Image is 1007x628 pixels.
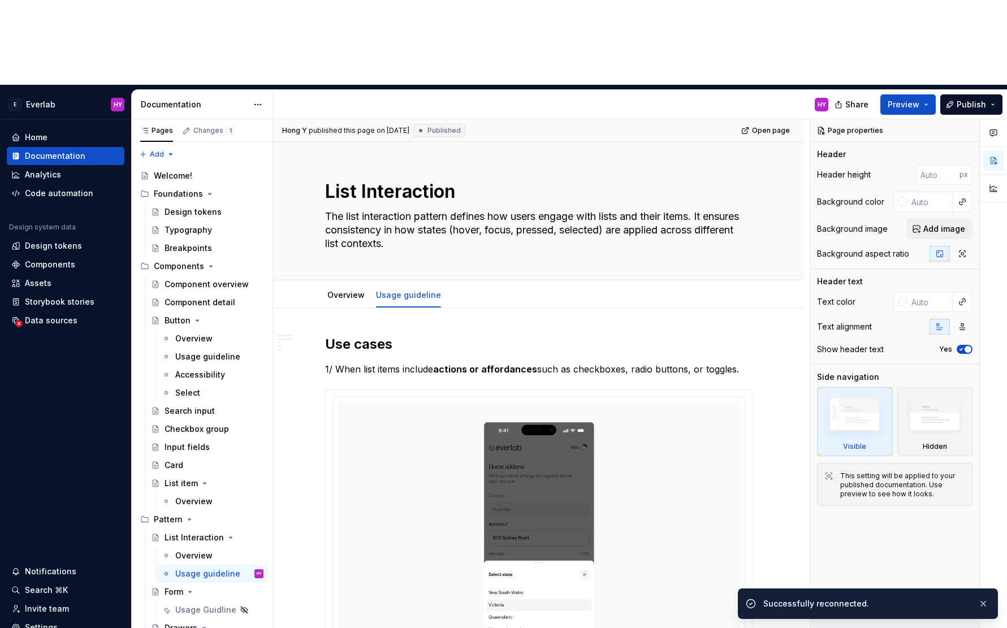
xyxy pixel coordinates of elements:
a: Select [157,384,268,402]
div: Assets [25,278,51,289]
button: Share [829,94,876,115]
div: Pages [140,126,173,135]
a: Form [146,583,268,601]
div: Breakpoints [165,242,212,254]
span: Add image [923,223,965,235]
a: Breakpoints [146,239,268,257]
button: EEverlabHY [2,92,129,116]
div: Visible [817,387,893,456]
div: Checkbox group [165,423,229,435]
div: Background image [817,223,888,235]
div: Components [136,257,268,275]
div: Successfully reconnected. [763,598,969,609]
div: Components [154,261,204,272]
a: Home [7,128,124,146]
button: Search ⌘K [7,581,124,599]
textarea: The list interaction pattern defines how users engage with lists and their items. It ensures cons... [323,207,750,253]
div: Storybook stories [25,296,94,307]
div: Side navigation [817,371,879,383]
p: px [960,170,968,179]
div: Button [165,315,191,326]
div: Everlab [26,99,55,110]
div: Design system data [9,223,76,232]
a: Analytics [7,166,124,184]
a: Invite team [7,600,124,618]
div: Hidden [897,387,973,456]
div: List Interaction [165,532,224,543]
div: Welcome! [154,170,192,181]
div: Overview [323,283,369,306]
p: 1/ When list items include such as checkboxes, radio buttons, or toggles. [325,362,753,376]
div: Code automation [25,188,93,199]
span: Preview [888,99,919,110]
span: Open page [752,126,790,135]
a: Usage guideline [157,348,268,366]
div: Documentation [141,99,248,110]
a: Component detail [146,293,268,311]
input: Auto [916,164,960,185]
a: Documentation [7,147,124,165]
div: Component overview [165,279,249,290]
div: Header text [817,276,863,287]
div: Overview [175,333,213,344]
span: Publish [957,99,986,110]
div: Show header text [817,344,884,355]
a: Design tokens [146,203,268,221]
div: Usage guideline [175,351,240,362]
div: Background aspect ratio [817,248,909,259]
a: Accessibility [157,366,268,384]
div: published this page on [DATE] [309,126,409,135]
div: Search ⌘K [25,584,68,596]
div: Usage guideline [175,568,240,579]
div: E [8,98,21,111]
a: Checkbox group [146,420,268,438]
a: Open page [738,123,795,138]
a: Search input [146,402,268,420]
div: Accessibility [175,369,225,380]
div: Select [175,387,200,399]
h2: Use cases [325,335,753,353]
div: Usage guideline [371,283,446,306]
div: Overview [175,496,213,507]
div: Data sources [25,315,77,326]
button: Preview [880,94,936,115]
a: Input fields [146,438,268,456]
a: Code automation [7,184,124,202]
a: Overview [327,290,365,300]
a: Usage guidelineHY [157,565,268,583]
span: 1 [226,126,235,135]
span: Add [150,150,164,159]
a: Usage Guidline [157,601,268,619]
div: Pattern [154,514,183,525]
div: Card [165,460,183,471]
div: Input fields [165,441,210,453]
label: Yes [939,345,952,354]
a: Overview [157,330,268,348]
a: Design tokens [7,237,124,255]
div: Search input [165,405,215,417]
button: Add [136,146,178,162]
div: Form [165,586,183,597]
strong: actions or affordances [433,363,537,375]
a: Button [146,311,268,330]
a: Component overview [146,275,268,293]
span: Published [427,126,461,135]
a: Typography [146,221,268,239]
div: Pattern [136,510,268,529]
div: Notifications [25,566,76,577]
div: Hidden [923,442,947,451]
a: Overview [157,492,268,510]
a: Storybook stories [7,293,124,311]
div: HY [818,100,826,109]
div: Changes [193,126,235,135]
span: Hong Y [282,126,307,135]
a: Usage guideline [376,290,441,300]
button: Publish [940,94,1002,115]
div: Home [25,132,47,143]
div: Components [25,259,75,270]
button: Add image [907,219,973,239]
div: Overview [175,550,213,561]
div: Invite team [25,603,69,614]
span: Share [845,99,868,110]
div: HY [257,568,262,579]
